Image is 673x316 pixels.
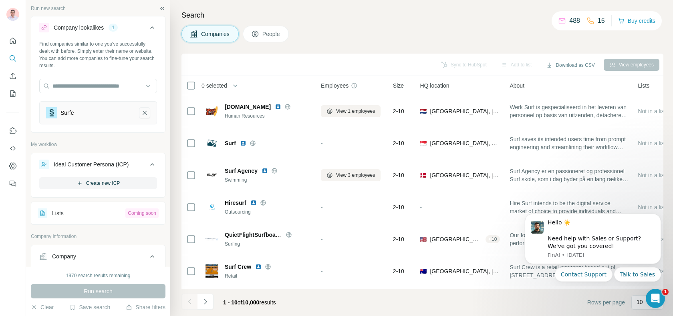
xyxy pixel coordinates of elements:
[510,167,628,183] span: Surf Agency er en passioneret og professionel Surf skole, som i dag byder på en lang række spænde...
[513,207,673,286] iframe: Intercom notifications message
[598,16,605,26] p: 15
[46,107,57,118] img: Surfe-logo
[510,135,628,151] span: Surf saves its intended users time from prompt engineering and streamlining their workflow from d...
[31,5,66,12] div: Run new search
[510,82,524,90] span: About
[336,108,375,115] span: View 1 employees
[225,112,311,120] div: Human Resources
[225,167,258,175] span: Surf Agency
[225,232,284,238] span: QuietFlightSurfboards
[321,105,381,117] button: View 1 employees
[31,247,165,269] button: Company
[225,139,236,147] span: Surf
[31,303,54,311] button: Clear
[393,235,404,243] span: 2-10
[197,294,214,310] button: Navigate to next page
[6,176,19,191] button: Feedback
[430,107,500,115] span: [GEOGRAPHIC_DATA], [GEOGRAPHIC_DATA]
[125,208,159,218] div: Coming soon
[109,24,118,31] div: 1
[430,235,482,243] span: [GEOGRAPHIC_DATA], [GEOGRAPHIC_DATA]
[6,69,19,83] button: Enrich CSV
[66,272,131,279] div: 1970 search results remaining
[6,159,19,173] button: Dashboard
[638,140,665,146] span: Not in a list
[126,303,165,311] button: Share filters
[262,30,281,38] span: People
[393,82,404,90] span: Size
[321,140,323,146] span: -
[393,139,404,147] span: 2-10
[6,51,19,66] button: Search
[638,82,649,90] span: Lists
[39,40,157,69] div: Find companies similar to one you've successfully dealt with before. Simply enter their name or w...
[6,8,19,21] img: Avatar
[240,140,246,146] img: LinkedIn logo
[54,160,129,168] div: Ideal Customer Persona (ICP)
[430,267,500,275] span: [GEOGRAPHIC_DATA], [GEOGRAPHIC_DATA]
[69,303,110,311] button: Save search
[321,82,349,90] span: Employees
[420,267,427,275] span: 🇦🇺
[646,289,665,308] iframe: Intercom live chat
[638,172,665,178] span: Not in a list
[336,172,375,179] span: View 3 employees
[6,86,19,101] button: My lists
[39,177,157,189] button: Create new ICP
[510,263,628,279] span: Surf Crew is a retail company based out of [STREET_ADDRESS].
[420,171,427,179] span: 🇩🇰
[420,204,422,210] span: -
[321,204,323,210] span: -
[275,104,281,110] img: LinkedIn logo
[223,299,276,306] span: results
[638,108,665,114] span: Not in a list
[238,299,242,306] span: of
[393,107,404,115] span: 2-10
[242,299,260,306] span: 10,000
[393,171,404,179] span: 2-10
[206,238,218,240] img: Logo of QuietFlightSurfboards
[225,176,311,184] div: Swimming
[60,109,74,117] div: Surfe
[31,155,165,177] button: Ideal Customer Persona (ICP)
[206,169,218,182] img: Logo of Surf Agency
[225,263,251,271] span: Surf Crew
[52,252,76,260] div: Company
[321,236,323,242] span: -
[420,82,449,90] span: HQ location
[420,107,427,115] span: 🇳🇱
[181,10,663,21] h4: Search
[206,137,218,150] img: Logo of Surf
[201,30,230,38] span: Companies
[250,200,257,206] img: LinkedIn logo
[225,103,271,111] span: [DOMAIN_NAME]
[255,264,262,270] img: LinkedIn logo
[618,15,655,26] button: Buy credits
[206,105,218,118] img: Logo of werk.surf
[540,59,600,71] button: Download as CSV
[393,267,404,275] span: 2-10
[637,298,643,306] p: 10
[430,171,500,179] span: [GEOGRAPHIC_DATA], [GEOGRAPHIC_DATA]|[GEOGRAPHIC_DATA]
[393,203,404,211] span: 2-10
[31,204,165,223] button: ListsComing soon
[223,299,238,306] span: 1 - 10
[225,272,311,280] div: Retail
[510,199,628,215] span: Hire Surf intends to be the digital service market of choice to provide individuals and businesse...
[510,103,628,119] span: Werk Surf is gespecialiseerd in het leveren van personeel op basis van uitzenden, detacheren, wer...
[662,289,669,295] span: 1
[262,168,268,174] img: LinkedIn logo
[510,231,628,247] span: Our focus and dedication to craftsmanship and performance in the world of surfboards is what keep...
[587,298,625,306] span: Rows per page
[31,18,165,40] button: Company lookalikes1
[225,199,246,207] span: Hiresurf
[52,209,64,217] div: Lists
[6,141,19,156] button: Use Surfe API
[206,201,218,214] img: Logo of Hiresurf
